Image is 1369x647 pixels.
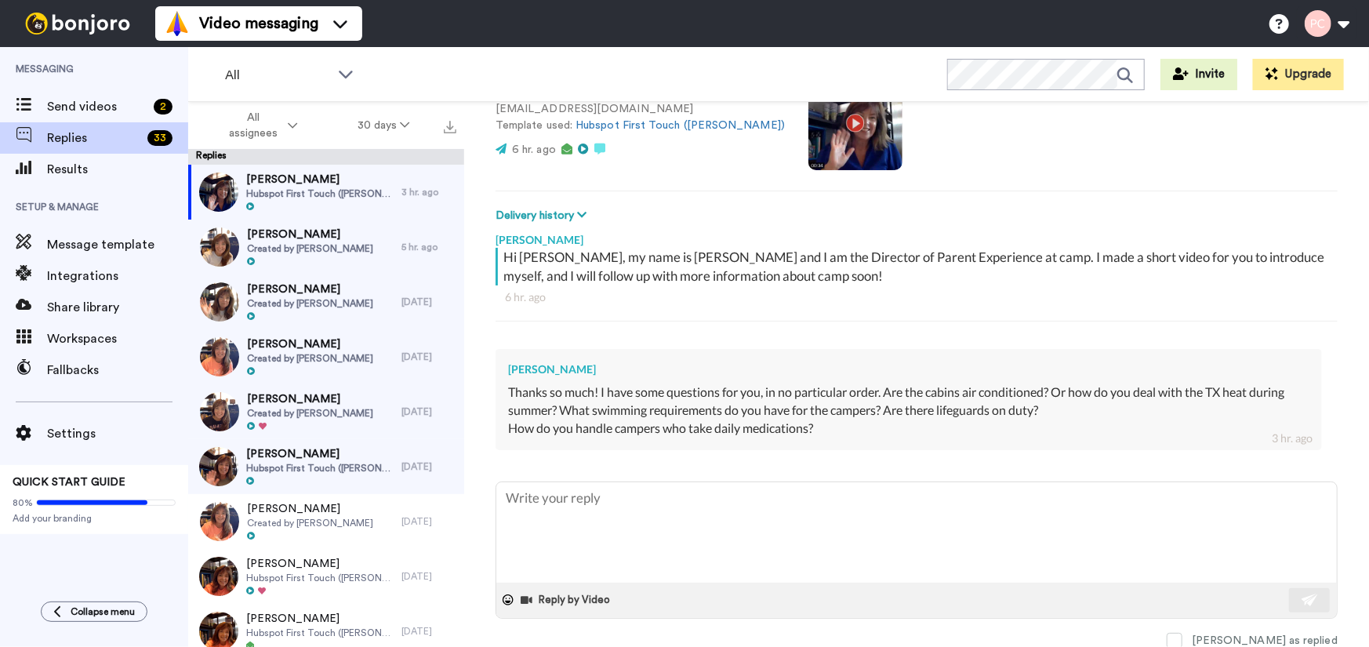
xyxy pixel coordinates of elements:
div: [DATE] [401,460,456,473]
span: Workspaces [47,329,188,348]
span: All assignees [221,110,285,141]
img: 1ca18fa3-3d5f-44e8-8c00-96cc40608987-thumb.jpg [200,227,239,267]
img: f4025458-673f-40ab-837e-95c9b7a2a11c-thumb.jpg [200,337,239,376]
button: Upgrade [1253,59,1344,90]
div: Hi [PERSON_NAME], my name is [PERSON_NAME] and I am the Director of Parent Experience at camp. I ... [503,248,1334,285]
button: 30 days [328,111,440,140]
span: [PERSON_NAME] [247,282,373,297]
a: [PERSON_NAME]Hubspot First Touch ([PERSON_NAME])[DATE] [188,549,464,604]
span: Hubspot First Touch ([PERSON_NAME]) [246,462,394,474]
span: Send videos [47,97,147,116]
div: How do you handle campers who take daily medications? [508,420,1309,438]
span: Integrations [47,267,188,285]
span: 6 hr. ago [512,144,556,155]
span: [PERSON_NAME] [247,501,373,517]
img: 1c6cfaa2-e0c7-4dad-b9db-c39ddd1e9c9b-thumb.jpg [200,392,239,431]
div: Thanks so much! I have some questions for you, in no particular order. Are the cabins air conditi... [508,383,1309,420]
span: Created by [PERSON_NAME] [247,242,373,255]
span: Fallbacks [47,361,188,380]
a: [PERSON_NAME]Created by [PERSON_NAME][DATE] [188,494,464,549]
img: 19bb59c1-0946-479d-833a-c98ad59e88e5-thumb.jpg [200,282,239,322]
span: Created by [PERSON_NAME] [247,517,373,529]
span: Hubspot First Touch ([PERSON_NAME]) [246,627,394,639]
img: b40f0710-2eff-445c-b3e8-d803c7759f1b-thumb.jpg [199,557,238,596]
span: Results [47,160,188,179]
a: [PERSON_NAME]Created by [PERSON_NAME][DATE] [188,329,464,384]
div: [DATE] [401,570,456,583]
img: vm-color.svg [165,11,190,36]
div: 33 [147,130,172,146]
span: [PERSON_NAME] [246,556,394,572]
span: Share library [47,298,188,317]
div: 3 hr. ago [1272,431,1313,446]
img: send-white.svg [1302,594,1319,606]
div: 5 hr. ago [401,241,456,253]
span: Add your branding [13,512,176,525]
a: [PERSON_NAME]Created by [PERSON_NAME]5 hr. ago [188,220,464,274]
img: 0a991b87-d83c-4cde-8963-0f12e745cccb-thumb.jpg [199,173,238,212]
div: [DATE] [401,405,456,418]
span: [PERSON_NAME] [247,391,373,407]
div: [DATE] [401,296,456,308]
span: Created by [PERSON_NAME] [247,297,373,310]
div: 2 [154,99,172,114]
img: ef7e4261-8d7e-43d9-9e83-91ba9838d47d-thumb.jpg [200,502,239,541]
img: bj-logo-header-white.svg [19,13,136,35]
button: Delivery history [496,207,591,224]
span: Settings [47,424,188,443]
button: Invite [1160,59,1237,90]
div: [PERSON_NAME] [508,362,1309,377]
a: [PERSON_NAME]Hubspot First Touch ([PERSON_NAME])3 hr. ago [188,165,464,220]
button: Collapse menu [41,602,147,622]
span: Replies [47,129,141,147]
a: [PERSON_NAME]Hubspot First Touch ([PERSON_NAME])[DATE] [188,439,464,494]
div: [DATE] [401,351,456,363]
span: [PERSON_NAME] [246,446,394,462]
span: [PERSON_NAME] [247,227,373,242]
a: [PERSON_NAME]Created by [PERSON_NAME][DATE] [188,274,464,329]
span: QUICK START GUIDE [13,477,125,488]
button: Reply by Video [520,588,616,612]
span: Hubspot First Touch ([PERSON_NAME]) [246,572,394,584]
button: All assignees [191,104,328,147]
span: [PERSON_NAME] [247,336,373,352]
img: 64973241-93bd-4f89-a386-b1a82b647212-thumb.jpg [199,447,238,486]
div: Replies [188,149,464,165]
span: Hubspot First Touch ([PERSON_NAME]) [246,187,394,200]
div: [DATE] [401,625,456,638]
span: Collapse menu [71,605,135,618]
img: export.svg [444,121,456,133]
p: [EMAIL_ADDRESS][DOMAIN_NAME] Template used: [496,101,785,134]
span: 80% [13,496,33,509]
span: Video messaging [199,13,318,35]
div: [PERSON_NAME] [496,224,1338,248]
button: Export all results that match these filters now. [439,114,461,137]
span: [PERSON_NAME] [246,172,394,187]
span: Created by [PERSON_NAME] [247,407,373,420]
a: Hubspot First Touch ([PERSON_NAME]) [576,120,785,131]
span: All [225,66,330,85]
a: [PERSON_NAME]Created by [PERSON_NAME][DATE] [188,384,464,439]
div: 3 hr. ago [401,186,456,198]
span: Created by [PERSON_NAME] [247,352,373,365]
span: [PERSON_NAME] [246,611,394,627]
span: Message template [47,235,188,254]
div: 6 hr. ago [505,289,1328,305]
div: [DATE] [401,515,456,528]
